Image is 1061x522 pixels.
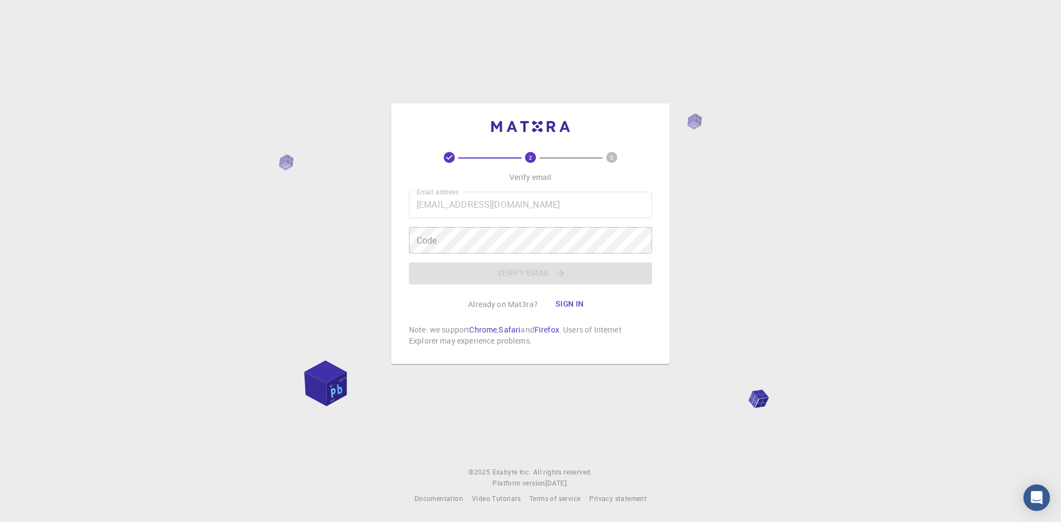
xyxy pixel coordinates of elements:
[492,467,531,478] a: Exabyte Inc.
[414,494,463,503] span: Documentation
[492,467,531,476] span: Exabyte Inc.
[545,478,569,489] a: [DATE].
[472,493,521,504] a: Video Tutorials
[417,187,459,197] label: Email address
[510,172,552,183] p: Verify email
[529,493,580,504] a: Terms of service
[414,493,463,504] a: Documentation
[529,494,580,503] span: Terms of service
[589,494,647,503] span: Privacy statement
[529,154,532,161] text: 2
[472,494,521,503] span: Video Tutorials
[533,467,592,478] span: All rights reserved.
[469,467,492,478] span: © 2025
[469,324,497,335] a: Chrome
[534,324,559,335] a: Firefox
[610,154,613,161] text: 3
[409,324,652,346] p: Note: we support , and . Users of Internet Explorer may experience problems.
[498,324,521,335] a: Safari
[468,299,538,310] p: Already on Mat3ra?
[547,293,593,315] button: Sign in
[589,493,647,504] a: Privacy statement
[545,478,569,487] span: [DATE] .
[492,478,545,489] span: Platform version
[1023,484,1050,511] div: Open Intercom Messenger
